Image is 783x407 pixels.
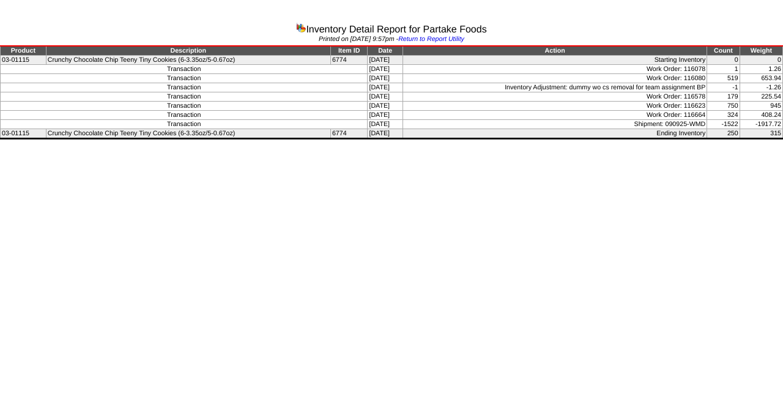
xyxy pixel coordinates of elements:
[368,111,403,120] td: [DATE]
[368,83,403,92] td: [DATE]
[46,56,330,65] td: Crunchy Chocolate Chip Teeny Tiny Cookies (6-3.35oz/5-0.67oz)
[707,92,740,102] td: 179
[740,129,782,139] td: 315
[368,129,403,139] td: [DATE]
[707,56,740,65] td: 0
[740,46,782,56] td: Weight
[368,46,403,56] td: Date
[368,120,403,129] td: [DATE]
[403,56,707,65] td: Starting Inventory
[1,111,368,120] td: Transaction
[403,74,707,83] td: Work Order: 116080
[740,83,782,92] td: -1.26
[707,46,740,56] td: Count
[1,83,368,92] td: Transaction
[707,65,740,74] td: 1
[1,56,46,65] td: 03-01115
[740,111,782,120] td: 408.24
[740,65,782,74] td: 1.26
[368,102,403,111] td: [DATE]
[1,129,46,139] td: 03-01115
[740,92,782,102] td: 225.54
[1,46,46,56] td: Product
[740,74,782,83] td: 653.94
[403,120,707,129] td: Shipment: 090925-WMD
[740,120,782,129] td: -1917.72
[707,129,740,139] td: 250
[46,46,330,56] td: Description
[330,129,368,139] td: 6774
[403,129,707,139] td: Ending Inventory
[740,56,782,65] td: 0
[368,65,403,74] td: [DATE]
[46,129,330,139] td: Crunchy Chocolate Chip Teeny Tiny Cookies (6-3.35oz/5-0.67oz)
[1,102,368,111] td: Transaction
[403,65,707,74] td: Work Order: 116078
[403,46,707,56] td: Action
[330,56,368,65] td: 6774
[368,74,403,83] td: [DATE]
[1,120,368,129] td: Transaction
[368,56,403,65] td: [DATE]
[1,65,368,74] td: Transaction
[296,23,306,32] img: graph.gif
[330,46,368,56] td: Item ID
[403,83,707,92] td: Inventory Adjustment: dummy wo cs removal for team assignment BP
[707,74,740,83] td: 519
[707,83,740,92] td: -1
[1,74,368,83] td: Transaction
[1,92,368,102] td: Transaction
[398,35,464,43] a: Return to Report Utility
[707,120,740,129] td: -1522
[368,92,403,102] td: [DATE]
[707,111,740,120] td: 324
[740,102,782,111] td: 945
[707,102,740,111] td: 750
[403,102,707,111] td: Work Order: 116623
[403,111,707,120] td: Work Order: 116664
[403,92,707,102] td: Work Order: 116578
